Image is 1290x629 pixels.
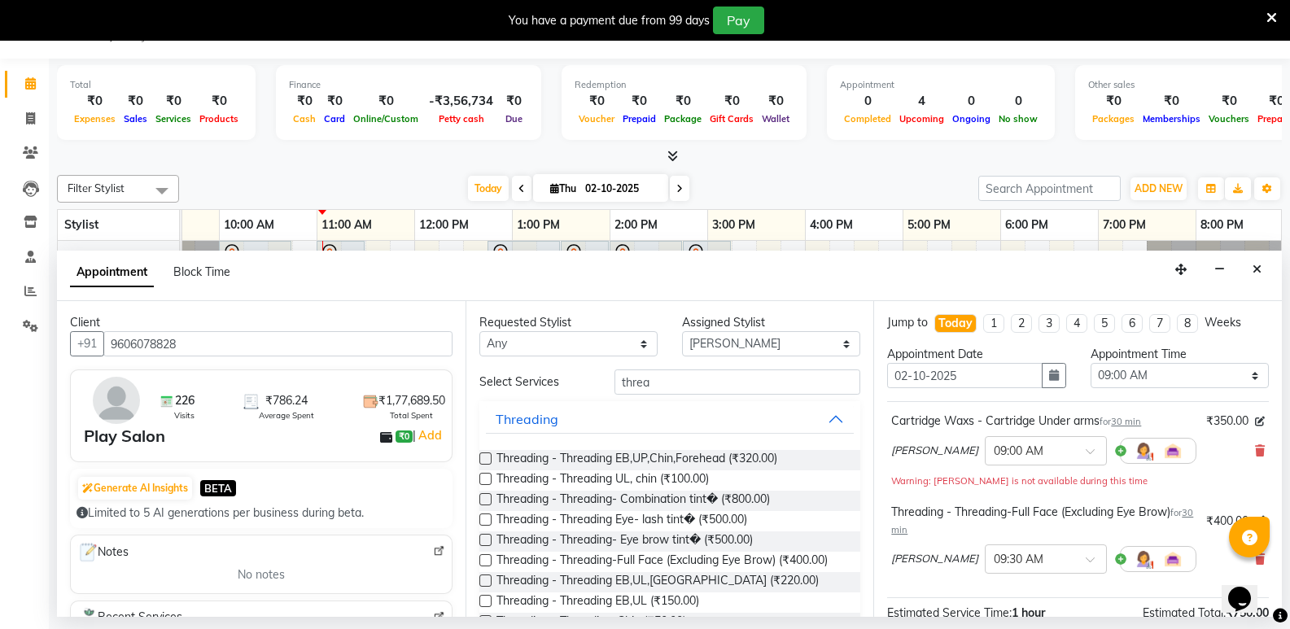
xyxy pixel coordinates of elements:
[995,92,1042,111] div: 0
[259,409,314,422] span: Average Spent
[1099,213,1150,237] a: 7:00 PM
[1143,605,1226,620] span: Estimated Total:
[415,213,473,237] a: 12:00 PM
[840,78,1042,92] div: Appointment
[349,92,422,111] div: ₹0
[151,113,195,124] span: Services
[64,248,155,263] span: [PERSON_NAME]
[1139,113,1205,124] span: Memberships
[895,92,948,111] div: 4
[891,475,1148,487] small: Warning: [PERSON_NAME] is not available during this time
[70,113,120,124] span: Expenses
[983,314,1004,333] li: 1
[496,511,747,531] span: Threading - Threading Eye- lash tint� (₹500.00)
[435,113,488,124] span: Petty cash
[1139,92,1205,111] div: ₹0
[1012,605,1045,620] span: 1 hour
[895,113,948,124] span: Upcoming
[467,373,602,391] div: Select Services
[317,213,376,237] a: 11:00 AM
[1134,441,1153,461] img: Hairdresser.png
[509,12,710,29] div: You have a payment due from 99 days
[77,608,182,627] span: Recent Services
[1130,177,1187,200] button: ADD NEW
[496,450,777,470] span: Threading - Threading EB,UP,Chin,Forehead (₹320.00)
[891,413,1141,430] div: Cartridge Waxs - Cartridge Under arms
[887,314,928,331] div: Jump to
[614,369,860,395] input: Search by service name
[1091,346,1269,363] div: Appointment Time
[1135,182,1183,194] span: ADD NEW
[320,113,349,124] span: Card
[575,113,619,124] span: Voucher
[1206,513,1248,530] span: ₹400.00
[413,426,444,445] span: |
[103,331,453,356] input: Search by Name/Mobile/Email/Code
[575,92,619,111] div: ₹0
[70,78,243,92] div: Total
[496,491,770,511] span: Threading - Threading- Combination tint� (₹800.00)
[396,430,413,443] span: ₹0
[1066,314,1087,333] li: 4
[500,92,528,111] div: ₹0
[840,113,895,124] span: Completed
[891,443,978,459] span: [PERSON_NAME]
[479,314,658,331] div: Requested Stylist
[708,213,759,237] a: 3:00 PM
[422,92,500,111] div: -₹3,56,734
[684,243,729,277] div: Moxada Appi, TK04, 02:45 PM-03:15 PM, [PERSON_NAME] Shaping
[575,78,794,92] div: Redemption
[1163,549,1183,569] img: Interior.png
[496,572,819,592] span: Threading - Threading EB,UL,[GEOGRAPHIC_DATA] (₹220.00)
[1094,314,1115,333] li: 5
[468,176,509,201] span: Today
[887,363,1042,388] input: yyyy-mm-dd
[660,92,706,111] div: ₹0
[496,552,828,572] span: Threading - Threading-Full Face (Excluding Eye Brow) (₹400.00)
[489,243,558,277] div: [PERSON_NAME], TK02, 12:45 PM-01:30 PM, Men Hair Cut - Hair Cut Men (Stylist)
[1226,605,1269,620] span: ₹750.00
[887,346,1065,363] div: Appointment Date
[948,92,995,111] div: 0
[195,113,243,124] span: Products
[610,213,662,237] a: 2:00 PM
[265,392,308,409] span: ₹786.24
[682,314,860,331] div: Assigned Stylist
[840,92,895,111] div: 0
[1134,549,1153,569] img: Hairdresser.png
[221,243,290,277] div: [PERSON_NAME] A, TK01, 10:00 AM-10:45 AM, Hair Styling - Blowdry + shampoo + conditioner[L'OREAL]...
[64,217,98,232] span: Stylist
[1255,417,1265,426] i: Edit price
[1177,314,1198,333] li: 8
[887,605,1012,620] span: Estimated Service Time:
[1088,92,1139,111] div: ₹0
[891,551,978,567] span: [PERSON_NAME]
[349,113,422,124] span: Online/Custom
[713,7,764,34] button: Pay
[238,566,285,583] span: No notes
[1222,564,1274,613] iframe: chat widget
[173,264,230,279] span: Block Time
[496,409,558,429] div: Threading
[978,176,1121,201] input: Search Appointment
[580,177,662,201] input: 2025-10-02
[1039,314,1060,333] li: 3
[175,392,195,409] span: 226
[318,243,363,277] div: [PERSON_NAME], TK05, 11:00 AM-11:30 AM, Barbar - Shaving
[1205,92,1253,111] div: ₹0
[84,424,165,448] div: Play Salon
[903,213,955,237] a: 5:00 PM
[220,213,278,237] a: 10:00 AM
[70,258,154,287] span: Appointment
[806,213,857,237] a: 4:00 PM
[70,92,120,111] div: ₹0
[758,113,794,124] span: Wallet
[195,92,243,111] div: ₹0
[1100,416,1141,427] small: for
[289,92,320,111] div: ₹0
[78,477,192,500] button: Generate AI Insights
[1111,416,1141,427] span: 30 min
[562,243,607,277] div: [PERSON_NAME], TK02, 01:30 PM-02:00 PM, [PERSON_NAME] Shaping
[619,92,660,111] div: ₹0
[120,92,151,111] div: ₹0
